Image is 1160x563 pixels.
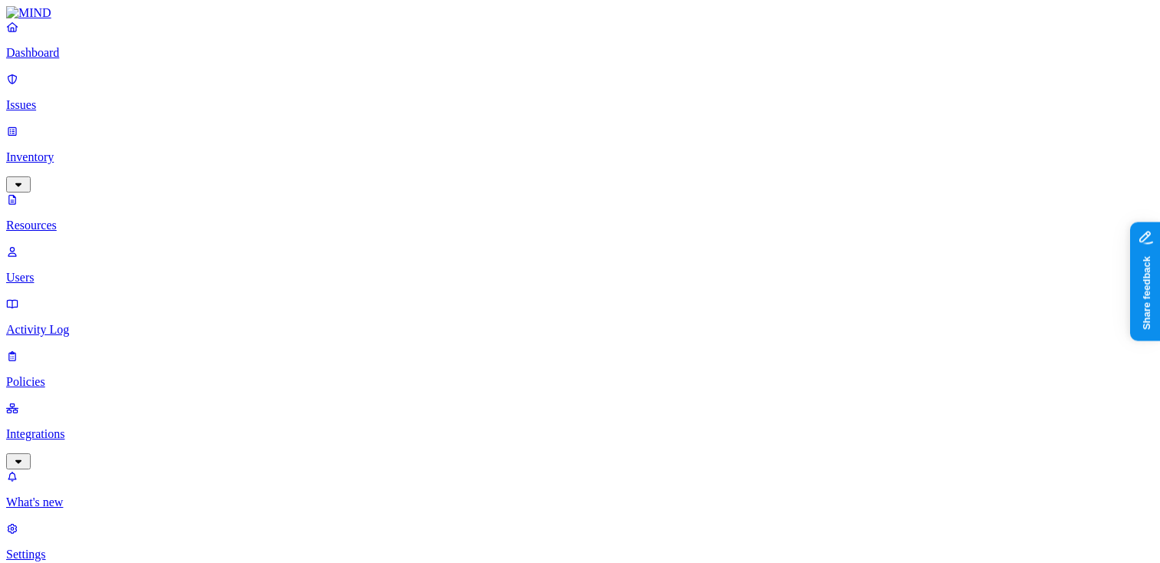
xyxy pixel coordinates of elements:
p: Issues [6,98,1154,112]
a: Inventory [6,124,1154,190]
p: Settings [6,548,1154,561]
a: What's new [6,469,1154,509]
a: Issues [6,72,1154,112]
a: Resources [6,193,1154,232]
a: Dashboard [6,20,1154,60]
a: Settings [6,522,1154,561]
a: Activity Log [6,297,1154,337]
a: Users [6,245,1154,285]
a: Policies [6,349,1154,389]
p: Resources [6,219,1154,232]
p: Activity Log [6,323,1154,337]
p: Policies [6,375,1154,389]
a: MIND [6,6,1154,20]
p: Integrations [6,427,1154,441]
p: What's new [6,496,1154,509]
p: Inventory [6,150,1154,164]
p: Dashboard [6,46,1154,60]
img: MIND [6,6,51,20]
a: Integrations [6,401,1154,467]
p: Users [6,271,1154,285]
